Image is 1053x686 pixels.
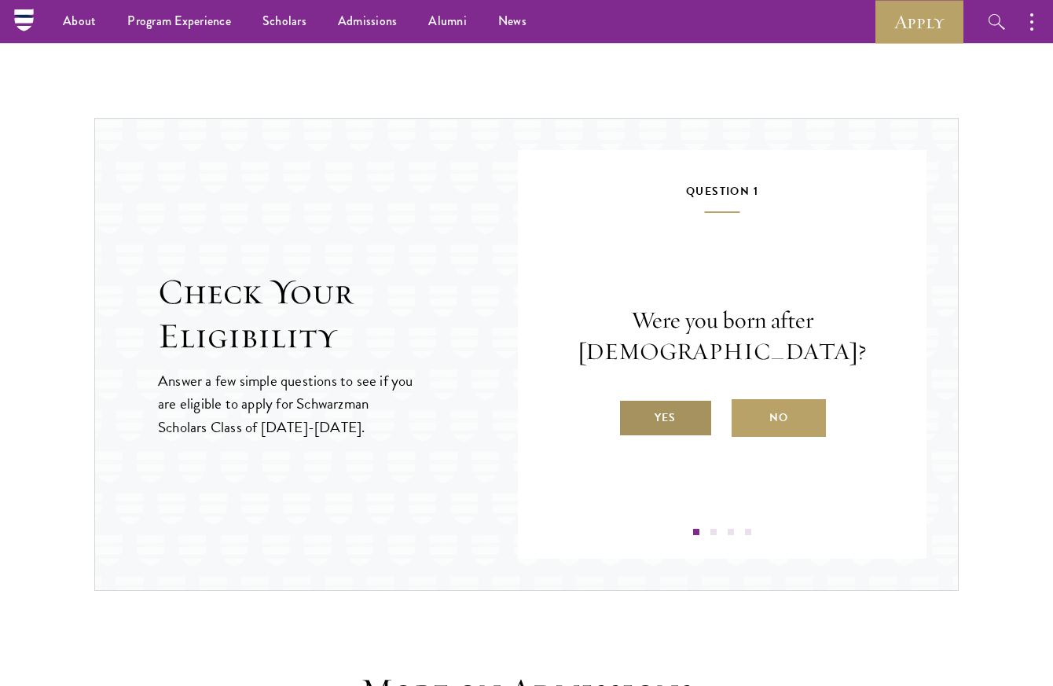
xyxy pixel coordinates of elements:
h2: Check Your Eligibility [158,270,518,358]
h5: Question 1 [565,182,879,213]
p: Were you born after [DEMOGRAPHIC_DATA]? [565,305,879,368]
label: Yes [618,399,713,437]
p: Answer a few simple questions to see if you are eligible to apply for Schwarzman Scholars Class o... [158,369,415,438]
label: No [732,399,826,437]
